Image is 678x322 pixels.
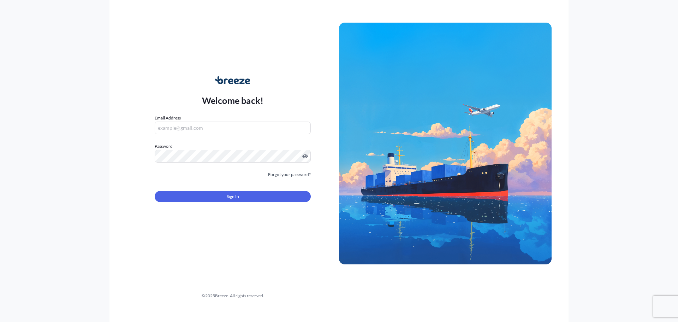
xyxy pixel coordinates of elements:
p: Welcome back! [202,95,264,106]
a: Forgot your password? [268,171,311,178]
label: Email Address [155,115,181,122]
input: example@gmail.com [155,122,311,134]
span: Sign In [227,193,239,200]
div: © 2025 Breeze. All rights reserved. [126,292,339,299]
img: Ship illustration [339,23,552,264]
button: Sign In [155,191,311,202]
label: Password [155,143,311,150]
button: Show password [302,153,308,159]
